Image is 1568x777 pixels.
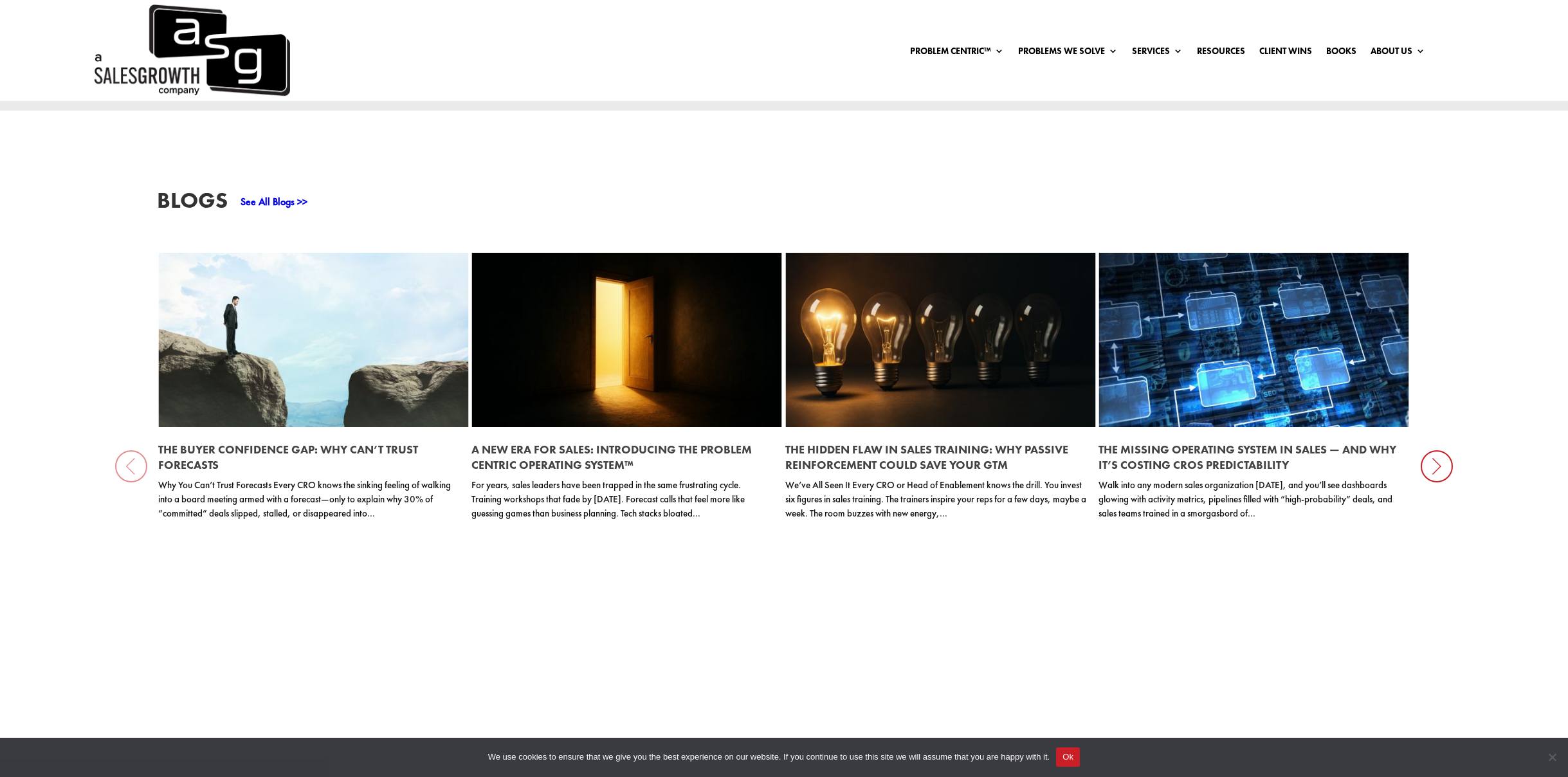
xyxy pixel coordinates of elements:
a: A New Era for Sales: Introducing the Problem Centric Operating System™ [471,442,752,472]
p: For years, sales leaders have been trapped in the same frustrating cycle. Training workshops that... [471,478,772,520]
a: Problems We Solve [1018,46,1118,60]
p: We’ve All Seen It Every CRO or Head of Enablement knows the drill. You invest six figures in sale... [785,478,1086,520]
p: Why You Can’t Trust Forecasts Every CRO knows the sinking feeling of walking into a board meeting... [158,478,459,520]
button: Ok [1056,747,1080,767]
span: No [1545,751,1558,763]
a: Client Wins [1259,46,1312,60]
a: See All Blogs >> [241,195,307,208]
a: The Missing Operating System in Sales — And Why It’s Costing CROs Predictability [1099,442,1396,472]
a: About Us [1371,46,1425,60]
p: Walk into any modern sales organization [DATE], and you’ll see dashboards glowing with activity m... [1099,478,1399,520]
h3: Blogs [157,189,228,218]
a: Resources [1197,46,1245,60]
a: The Buyer Confidence Gap: Why Can’t Trust Forecasts [158,442,418,472]
span: We use cookies to ensure that we give you the best experience on our website. If you continue to ... [488,751,1050,763]
a: Problem Centric™ [910,46,1004,60]
a: The Hidden Flaw in Sales Training: Why Passive Reinforcement Could Save Your GTM [785,442,1068,472]
a: Services [1132,46,1183,60]
a: Books [1326,46,1356,60]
